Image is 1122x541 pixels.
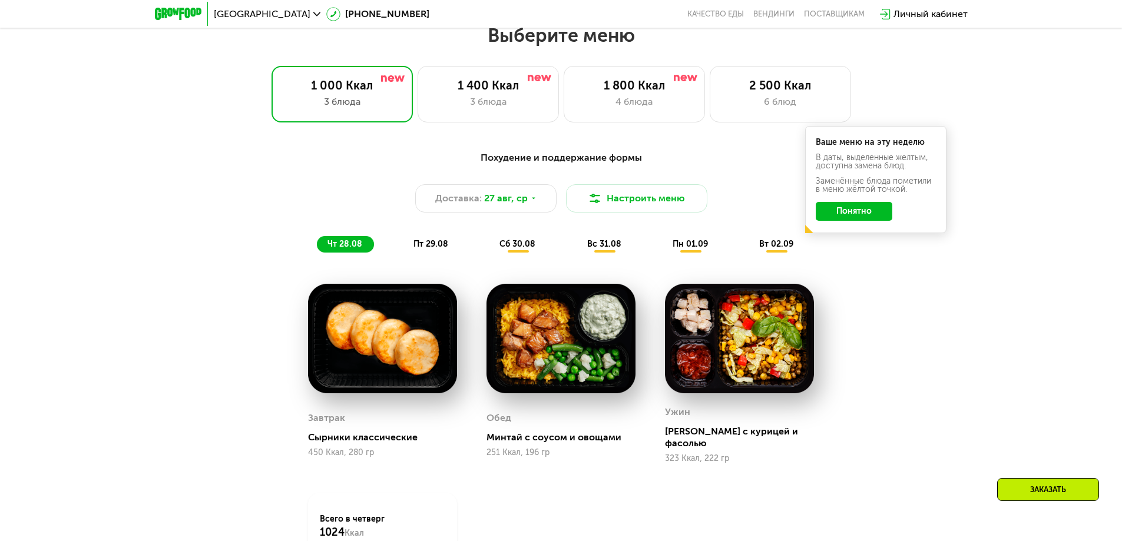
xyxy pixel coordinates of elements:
[327,239,362,249] span: чт 28.08
[997,478,1099,501] div: Заказать
[665,426,823,449] div: [PERSON_NAME] с курицей и фасолью
[486,409,511,427] div: Обед
[587,239,621,249] span: вс 31.08
[673,239,708,249] span: пн 01.09
[759,239,793,249] span: вт 02.09
[430,78,547,92] div: 1 400 Ккал
[38,24,1084,47] h2: Выберите меню
[816,202,892,221] button: Понятно
[816,138,936,147] div: Ваше меню на эту неделю
[435,191,482,205] span: Доставка:
[576,95,693,109] div: 4 блюда
[816,154,936,170] div: В даты, выделенные желтым, доступна замена блюд.
[893,7,968,21] div: Личный кабинет
[345,528,364,538] span: Ккал
[576,78,693,92] div: 1 800 Ккал
[284,95,401,109] div: 3 блюда
[816,177,936,194] div: Заменённые блюда пометили в меню жёлтой точкой.
[320,513,445,539] div: Всего в четверг
[484,191,528,205] span: 27 авг, ср
[722,95,839,109] div: 6 блюд
[430,95,547,109] div: 3 блюда
[214,9,310,19] span: [GEOGRAPHIC_DATA]
[308,448,457,457] div: 450 Ккал, 280 гр
[213,151,910,165] div: Похудение и поддержание формы
[308,432,466,443] div: Сырники классические
[486,432,645,443] div: Минтай с соусом и овощами
[326,7,429,21] a: [PHONE_NUMBER]
[320,526,345,539] span: 1024
[486,448,636,457] div: 251 Ккал, 196 гр
[284,78,401,92] div: 1 000 Ккал
[413,239,448,249] span: пт 29.08
[804,9,865,19] div: поставщикам
[566,184,707,213] button: Настроить меню
[308,409,345,427] div: Завтрак
[665,454,814,463] div: 323 Ккал, 222 гр
[753,9,795,19] a: Вендинги
[687,9,744,19] a: Качество еды
[665,403,690,421] div: Ужин
[499,239,535,249] span: сб 30.08
[722,78,839,92] div: 2 500 Ккал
